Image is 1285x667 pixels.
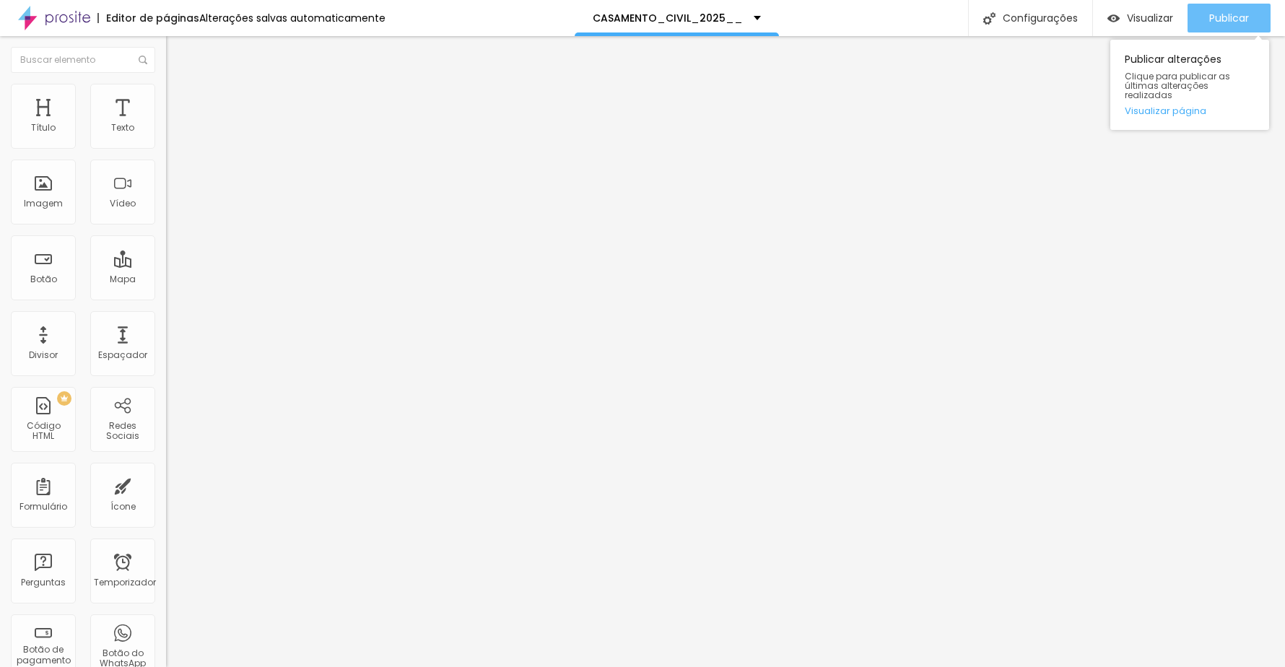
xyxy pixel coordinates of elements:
[1125,106,1255,115] a: Visualizar página
[24,197,63,209] font: Imagem
[1093,4,1188,32] button: Visualizar
[139,56,147,64] img: Ícone
[1125,104,1206,118] font: Visualizar página
[1209,11,1249,25] font: Publicar
[106,11,199,25] font: Editor de páginas
[98,349,147,361] font: Espaçador
[11,47,155,73] input: Buscar elemento
[21,576,66,588] font: Perguntas
[27,419,61,442] font: Código HTML
[1107,12,1120,25] img: view-1.svg
[1127,11,1173,25] font: Visualizar
[110,500,136,513] font: Ícone
[94,576,156,588] font: Temporizador
[19,500,67,513] font: Formulário
[29,349,58,361] font: Divisor
[1125,70,1230,101] font: Clique para publicar as últimas alterações realizadas
[111,121,134,134] font: Texto
[31,121,56,134] font: Título
[593,11,743,25] font: CASAMENTO_CIVIL_2025__
[983,12,996,25] img: Ícone
[110,273,136,285] font: Mapa
[199,11,385,25] font: Alterações salvas automaticamente
[1003,11,1078,25] font: Configurações
[106,419,139,442] font: Redes Sociais
[30,273,57,285] font: Botão
[17,643,71,666] font: Botão de pagamento
[166,36,1285,667] iframe: Editor
[110,197,136,209] font: Vídeo
[1125,52,1221,66] font: Publicar alterações
[1188,4,1271,32] button: Publicar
